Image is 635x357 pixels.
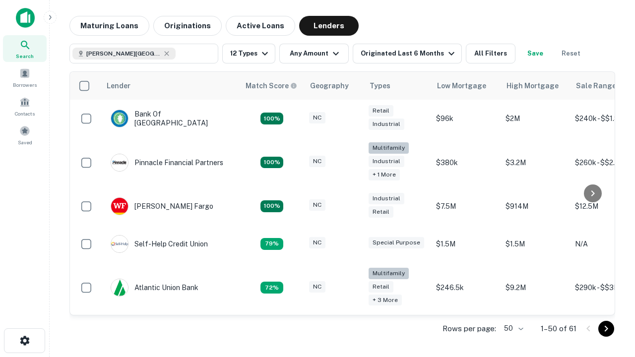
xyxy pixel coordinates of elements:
button: Go to next page [598,321,614,337]
button: Originations [153,16,222,36]
td: $200k [431,312,501,350]
a: Saved [3,121,47,148]
div: Matching Properties: 25, hasApolloMatch: undefined [260,157,283,169]
p: Rows per page: [443,323,496,335]
div: Multifamily [369,268,409,279]
div: Retail [369,206,393,218]
div: Lender [107,80,130,92]
td: $1.5M [431,225,501,263]
th: Capitalize uses an advanced AI algorithm to match your search with the best lender. The match sco... [240,72,304,100]
button: Active Loans [226,16,295,36]
div: Matching Properties: 10, hasApolloMatch: undefined [260,282,283,294]
img: picture [111,236,128,252]
th: Low Mortgage [431,72,501,100]
div: Multifamily [369,142,409,154]
div: Industrial [369,119,404,130]
span: Contacts [15,110,35,118]
td: $9.2M [501,263,570,313]
a: Search [3,35,47,62]
th: High Mortgage [501,72,570,100]
td: $914M [501,187,570,225]
button: All Filters [466,44,515,63]
td: $7.5M [431,187,501,225]
td: $3.3M [501,312,570,350]
div: Originated Last 6 Months [361,48,457,59]
th: Geography [304,72,364,100]
div: Geography [310,80,349,92]
td: $1.5M [501,225,570,263]
div: Retail [369,281,393,293]
div: Pinnacle Financial Partners [111,154,223,172]
h6: Match Score [246,80,295,91]
img: picture [111,154,128,171]
div: + 3 more [369,295,402,306]
div: 50 [500,321,525,336]
div: Retail [369,105,393,117]
div: Matching Properties: 15, hasApolloMatch: undefined [260,200,283,212]
td: $246.5k [431,263,501,313]
div: Self-help Credit Union [111,235,208,253]
td: $380k [431,137,501,187]
button: Originated Last 6 Months [353,44,462,63]
button: 12 Types [222,44,275,63]
span: Borrowers [13,81,37,89]
div: Industrial [369,156,404,167]
div: Low Mortgage [437,80,486,92]
div: Sale Range [576,80,616,92]
div: Industrial [369,193,404,204]
div: Capitalize uses an advanced AI algorithm to match your search with the best lender. The match sco... [246,80,297,91]
div: Matching Properties: 11, hasApolloMatch: undefined [260,238,283,250]
button: Save your search to get updates of matches that match your search criteria. [519,44,551,63]
span: Search [16,52,34,60]
p: 1–50 of 61 [541,323,576,335]
img: capitalize-icon.png [16,8,35,28]
div: Bank Of [GEOGRAPHIC_DATA] [111,110,230,127]
div: Matching Properties: 14, hasApolloMatch: undefined [260,113,283,124]
img: picture [111,110,128,127]
button: Maturing Loans [69,16,149,36]
span: [PERSON_NAME][GEOGRAPHIC_DATA], [GEOGRAPHIC_DATA] [86,49,161,58]
a: Contacts [3,93,47,119]
th: Lender [101,72,240,100]
img: picture [111,279,128,296]
button: Any Amount [279,44,349,63]
div: Atlantic Union Bank [111,279,198,297]
span: Saved [18,138,32,146]
div: NC [309,237,325,248]
div: Types [370,80,390,92]
div: NC [309,199,325,211]
div: [PERSON_NAME] Fargo [111,197,213,215]
td: $96k [431,100,501,137]
div: + 1 more [369,169,400,180]
img: picture [111,198,128,215]
div: NC [309,112,325,123]
div: High Mortgage [507,80,559,92]
td: $2M [501,100,570,137]
div: NC [309,156,325,167]
div: Special Purpose [369,237,424,248]
iframe: Chat Widget [585,278,635,325]
a: Borrowers [3,64,47,91]
button: Reset [555,44,587,63]
th: Types [364,72,431,100]
div: NC [309,281,325,293]
button: Lenders [299,16,359,36]
td: $3.2M [501,137,570,187]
